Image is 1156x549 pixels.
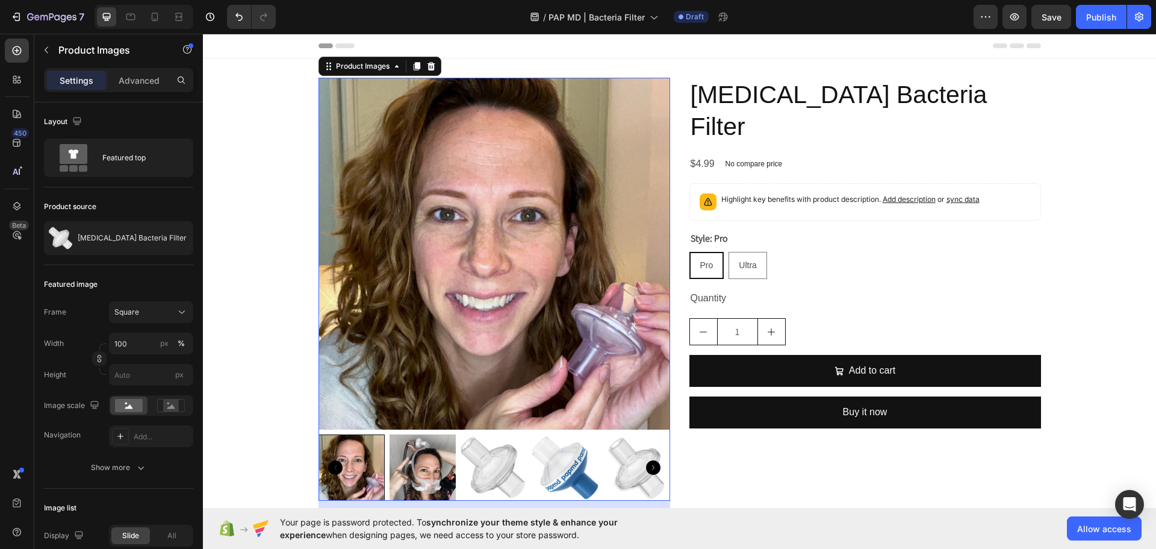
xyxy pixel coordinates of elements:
[119,74,160,87] p: Advanced
[486,44,838,111] h2: [MEDICAL_DATA] Bacteria Filter
[60,74,93,87] p: Settings
[160,338,169,349] div: px
[58,43,161,57] p: Product Images
[518,160,777,172] p: Highlight key benefits with product description.
[536,227,554,236] span: Ultra
[91,462,147,474] div: Show more
[1086,11,1116,24] div: Publish
[44,430,81,441] div: Navigation
[44,457,193,478] button: Show more
[44,114,84,130] div: Layout
[1115,490,1144,519] div: Open Intercom Messenger
[102,144,176,172] div: Featured top
[280,517,618,540] span: synchronize your theme style & enhance your experience
[44,338,64,349] label: Width
[157,336,172,351] button: %
[174,336,188,351] button: px
[5,5,90,29] button: 7
[744,161,777,170] span: sync data
[686,11,704,22] span: Draft
[122,530,139,541] span: Slide
[487,285,514,311] button: decrement
[131,27,189,38] div: Product Images
[523,127,580,134] p: No compare price
[443,427,458,441] button: Carousel Next Arrow
[49,226,73,250] img: product feature img
[486,121,513,140] div: $4.99
[114,307,139,318] span: Square
[514,285,555,311] input: quantity
[109,364,193,386] input: px
[680,161,733,170] span: Add description
[486,363,838,395] button: Buy it now
[1042,12,1061,22] span: Save
[79,10,84,24] p: 7
[543,11,546,24] span: /
[280,516,665,541] span: Your page is password protected. To when designing pages, we need access to your store password.
[44,201,96,212] div: Product source
[203,34,1156,508] iframe: Design area
[486,196,526,213] legend: Style: Pro
[44,503,76,513] div: Image list
[178,338,185,349] div: %
[1031,5,1071,29] button: Save
[555,285,582,311] button: increment
[640,370,685,387] div: Buy it now
[497,227,511,236] span: Pro
[1077,522,1131,535] span: Allow access
[44,279,98,290] div: Featured image
[486,255,838,275] div: Quantity
[167,530,176,541] span: All
[9,221,29,230] div: Beta
[227,5,276,29] div: Undo/Redo
[1067,516,1142,541] button: Allow access
[78,234,187,242] p: [MEDICAL_DATA] Bacteria Filter
[44,307,66,318] label: Frame
[548,11,645,24] span: PAP MD | Bacteria Filter
[109,333,193,354] input: px%
[109,301,193,323] button: Square
[1076,5,1126,29] button: Publish
[11,128,29,138] div: 450
[175,370,184,379] span: px
[44,528,86,544] div: Display
[44,398,102,414] div: Image scale
[486,321,838,353] button: Add to cart
[733,161,777,170] span: or
[134,431,190,442] div: Add...
[44,369,66,380] label: Height
[646,328,692,346] div: Add to cart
